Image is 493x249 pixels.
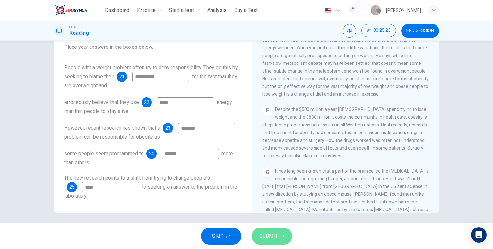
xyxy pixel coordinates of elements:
[262,14,428,97] span: In [GEOGRAPHIC_DATA], the [GEOGRAPHIC_DATA]'s [PERSON_NAME] says while major genetic defects may ...
[386,6,421,14] div: [PERSON_NAME]
[134,4,164,16] button: Practice
[54,4,102,17] a: ELTC logo
[167,4,202,16] button: Start a test
[324,8,332,13] img: en
[262,107,427,158] span: Despite the $500 million a year [DEMOGRAPHIC_DATA] spend trying to lose weight and the $830 milli...
[69,29,89,37] h1: Reading
[262,168,429,243] span: It has long been known that a part of the brain called the [MEDICAL_DATA] is responsible for regu...
[207,6,227,14] span: Analysis
[149,151,154,156] span: 24
[105,6,129,14] span: Dashboard
[137,6,156,14] span: Practice
[69,25,76,29] span: CEFR
[252,228,292,245] button: SUBMIT
[373,28,391,33] span: 00:25:23
[54,4,88,17] img: ELTC logo
[259,232,278,241] span: SUBMIT
[201,228,241,245] button: SKIP
[262,167,272,177] div: G
[64,134,160,140] span: problem can be responsible for obesity as
[64,125,160,131] span: However, recent research has shown that a
[64,184,237,199] span: to seeking an answer to the problem in the laboratory.
[471,227,487,243] div: Open Intercom Messenger
[102,4,132,16] button: Dashboard
[69,185,74,189] span: 25
[169,6,194,14] span: Start a test
[165,126,170,130] span: 23
[205,4,229,16] button: Analysis
[262,106,272,116] div: F
[361,24,396,37] button: 00:25:23
[64,150,144,157] span: some people seem programmed to
[234,6,258,14] span: Buy a Test
[64,175,210,181] span: The new research points to a shift from trying to change people's
[64,64,238,80] span: People with a weight problem often try to deny responsibility. They do this by seeking to blame t...
[343,24,356,38] div: Mute
[232,4,260,16] button: Buy a Test
[401,24,439,38] button: END SESSION
[371,5,381,15] img: Profile picture
[144,100,149,105] span: 22
[64,99,139,105] span: erroneously believe that they use
[212,232,224,241] span: SKIP
[406,28,434,33] span: END SESSION
[119,74,125,79] span: 21
[361,24,396,38] div: Hide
